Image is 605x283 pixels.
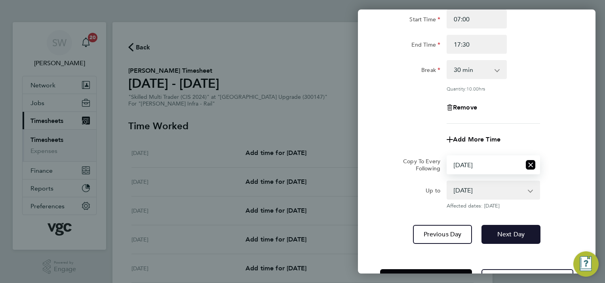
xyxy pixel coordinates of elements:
[426,187,440,196] label: Up to
[447,9,507,28] input: E.g. 08:00
[447,35,507,54] input: E.g. 18:00
[481,225,540,244] button: Next Day
[413,225,472,244] button: Previous Day
[421,66,440,76] label: Break
[453,104,477,111] span: Remove
[424,230,462,238] span: Previous Day
[411,41,440,51] label: End Time
[447,104,477,111] button: Remove
[573,251,599,277] button: Engage Resource Center
[447,136,500,143] button: Add More Time
[447,85,540,92] div: Quantity: hrs
[526,156,535,174] button: Reset selection
[497,230,525,238] span: Next Day
[409,16,440,25] label: Start Time
[453,136,500,143] span: Add More Time
[466,85,479,92] span: 10.00
[447,203,540,209] span: Affected dates: [DATE]
[397,158,440,172] label: Copy To Every Following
